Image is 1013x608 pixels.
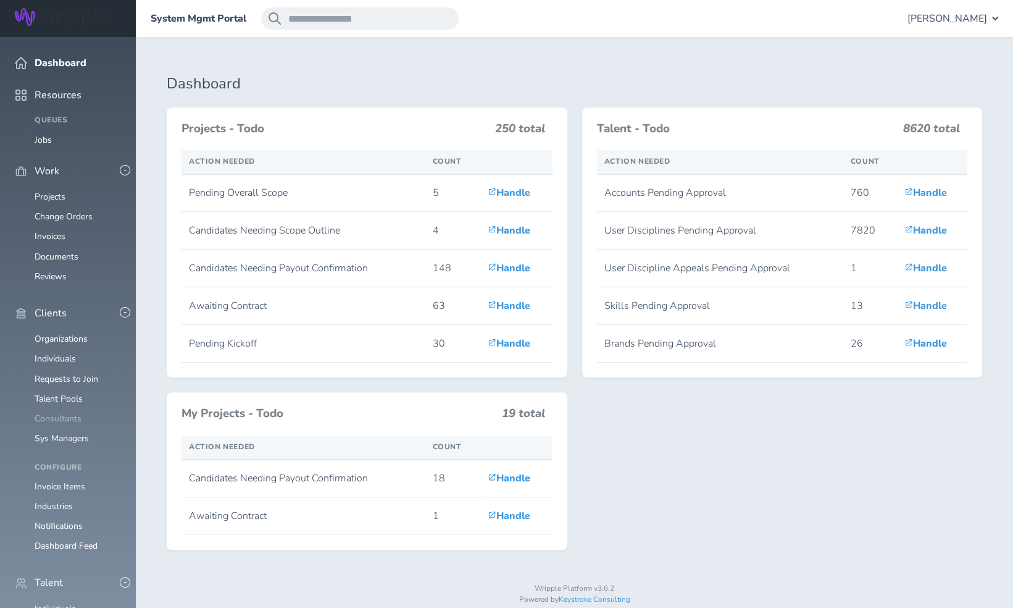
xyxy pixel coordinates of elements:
span: Dashboard [35,57,86,69]
td: Pending Overall Scope [181,174,425,212]
td: Pending Kickoff [181,325,425,363]
button: [PERSON_NAME] [907,7,998,30]
span: Work [35,166,59,177]
a: Talent Pools [35,393,83,405]
a: Dashboard Feed [35,540,98,552]
a: Handle [488,337,530,350]
p: Wripple Platform v3.6.2 [167,585,982,593]
span: Action Needed [604,156,670,166]
td: 1 [843,250,897,287]
a: Sys Managers [35,433,89,444]
img: Wripple [15,8,107,26]
span: Resources [35,90,81,101]
span: Clients [35,308,67,319]
span: Talent [35,577,63,588]
td: Candidates Needing Scope Outline [181,212,425,250]
a: Handle [904,224,947,237]
a: Notifications [35,520,83,532]
td: User Discipline Appeals Pending Approval [597,250,843,287]
a: Handle [488,224,530,237]
a: Handle [904,337,947,350]
a: Organizations [35,333,88,345]
h3: My Projects - Todo [181,407,494,421]
h3: Projects - Todo [181,122,488,136]
td: Candidates Needing Payout Confirmation [181,250,425,287]
td: User Disciplines Pending Approval [597,212,843,250]
td: Brands Pending Approval [597,325,843,363]
button: - [120,577,130,588]
a: Projects [35,191,65,203]
span: Count [851,156,880,166]
span: Action Needed [189,156,255,166]
a: Keystroke Consulting [559,594,630,604]
a: System Mgmt Portal [151,13,246,24]
td: Awaiting Contract [181,497,425,535]
td: 148 [425,250,480,287]
td: 18 [425,460,480,497]
a: Handle [904,299,947,313]
a: Handle [488,186,530,200]
a: Consultants [35,413,81,424]
h3: 250 total [495,122,545,141]
p: Powered by [167,596,982,604]
td: 30 [425,325,480,363]
td: 760 [843,174,897,212]
td: 5 [425,174,480,212]
h3: 8620 total [903,122,960,141]
a: Handle [488,261,530,275]
a: Documents [35,251,78,263]
a: Requests to Join [35,373,98,385]
button: - [120,307,130,318]
td: 7820 [843,212,897,250]
td: 13 [843,287,897,325]
h3: Talent - Todo [597,122,896,136]
td: 4 [425,212,480,250]
a: Handle [488,299,530,313]
h4: Queues [35,116,121,125]
h1: Dashboard [167,75,982,93]
td: 63 [425,287,480,325]
button: - [120,165,130,175]
a: Handle [488,509,530,523]
h4: Configure [35,463,121,472]
a: Individuals [35,353,76,365]
a: Reviews [35,271,67,282]
span: Count [432,442,461,452]
td: Accounts Pending Approval [597,174,843,212]
span: Action Needed [189,442,255,452]
a: Change Orders [35,211,93,222]
td: Awaiting Contract [181,287,425,325]
a: Handle [904,186,947,200]
a: Jobs [35,134,52,146]
a: Industries [35,500,73,512]
a: Handle [488,471,530,485]
td: 26 [843,325,897,363]
a: Handle [904,261,947,275]
span: Count [432,156,461,166]
a: Invoice Items [35,481,85,492]
h3: 19 total [502,407,545,426]
td: Skills Pending Approval [597,287,843,325]
td: Candidates Needing Payout Confirmation [181,460,425,497]
a: Invoices [35,230,65,242]
td: 1 [425,497,480,535]
span: [PERSON_NAME] [907,13,987,24]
